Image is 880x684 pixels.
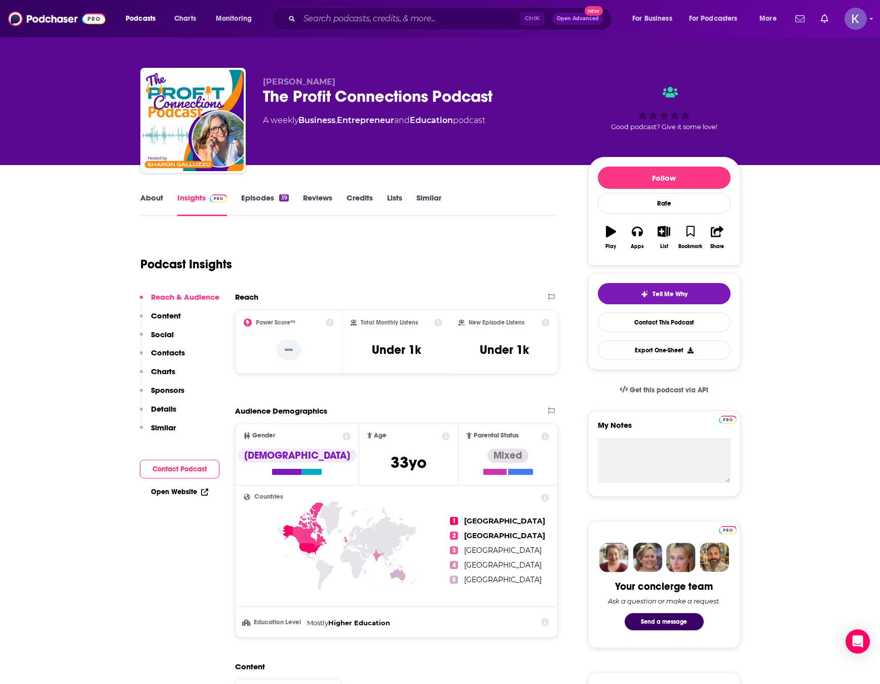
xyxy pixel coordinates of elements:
[307,619,328,627] span: Mostly
[598,167,731,189] button: Follow
[640,290,648,298] img: tell me why sparkle
[263,77,335,87] span: [PERSON_NAME]
[588,77,740,140] div: Good podcast? Give it some love!
[585,6,603,16] span: New
[719,414,737,424] a: Pro website
[140,193,163,216] a: About
[394,115,410,125] span: and
[238,449,356,463] div: [DEMOGRAPHIC_DATA]
[689,12,738,26] span: For Podcasters
[241,193,288,216] a: Episodes39
[630,386,708,394] span: Get this podcast via API
[372,342,421,357] h3: Under 1k
[719,416,737,424] img: Podchaser Pro
[598,312,731,332] a: Contact This Podcast
[845,8,867,30] img: User Profile
[632,12,672,26] span: For Business
[235,406,327,416] h2: Audience Demographics
[256,319,295,326] h2: Power Score™
[281,7,622,30] div: Search podcasts, credits, & more...
[235,292,258,302] h2: Reach
[704,219,730,256] button: Share
[660,244,668,250] div: List
[151,488,208,496] a: Open Website
[140,348,185,367] button: Contacts
[140,404,176,423] button: Details
[151,348,185,357] p: Contacts
[151,404,176,414] p: Details
[653,290,687,298] span: Tell Me Why
[174,12,196,26] span: Charts
[598,283,731,304] button: tell me why sparkleTell Me Why
[177,193,227,216] a: InsightsPodchaser Pro
[598,420,731,438] label: My Notes
[599,543,629,572] img: Sydney Profile
[450,546,458,554] span: 3
[279,194,288,202] div: 39
[216,12,252,26] span: Monitoring
[391,453,427,472] span: 33 yo
[710,244,724,250] div: Share
[666,543,696,572] img: Jules Profile
[126,12,156,26] span: Podcasts
[633,543,662,572] img: Barbara Profile
[845,8,867,30] span: Logged in as kpearson13190
[625,613,704,630] button: Send a message
[464,546,542,555] span: [GEOGRAPHIC_DATA]
[464,575,542,584] span: [GEOGRAPHIC_DATA]
[464,516,545,526] span: [GEOGRAPHIC_DATA]
[328,619,390,627] span: Higher Education
[151,330,174,339] p: Social
[140,330,174,348] button: Social
[335,115,337,125] span: ,
[557,16,599,21] span: Open Advanced
[140,367,175,385] button: Charts
[700,543,729,572] img: Jon Profile
[464,560,542,570] span: [GEOGRAPHIC_DATA]
[151,367,175,376] p: Charts
[450,517,458,525] span: 1
[845,8,867,30] button: Show profile menu
[374,432,387,439] span: Age
[303,193,332,216] a: Reviews
[450,532,458,540] span: 2
[210,194,227,203] img: Podchaser Pro
[464,531,545,540] span: [GEOGRAPHIC_DATA]
[608,597,720,605] div: Ask a question or make a request.
[142,70,244,171] img: The Profit Connections Podcast
[140,385,184,404] button: Sponsors
[552,13,603,25] button: Open AdvancedNew
[140,423,176,441] button: Similar
[140,292,219,311] button: Reach & Audience
[611,123,717,131] span: Good podcast? Give it some love!
[598,219,624,256] button: Play
[520,12,544,25] span: Ctrl K
[151,423,176,432] p: Similar
[624,219,651,256] button: Apps
[625,11,685,27] button: open menu
[416,193,441,216] a: Similar
[119,11,169,27] button: open menu
[631,244,644,250] div: Apps
[598,193,731,214] div: Rate
[140,460,219,478] button: Contact Podcast
[611,378,717,403] a: Get this podcast via API
[8,9,105,28] img: Podchaser - Follow, Share and Rate Podcasts
[235,662,550,671] h2: Content
[140,257,232,272] h1: Podcast Insights
[474,432,519,439] span: Parental Status
[277,340,301,360] p: --
[450,561,458,569] span: 4
[151,385,184,395] p: Sponsors
[846,629,870,654] div: Open Intercom Messenger
[168,11,202,27] a: Charts
[387,193,402,216] a: Lists
[677,219,704,256] button: Bookmark
[791,10,809,27] a: Show notifications dropdown
[480,342,529,357] h3: Under 1k
[719,526,737,534] img: Podchaser Pro
[487,449,528,463] div: Mixed
[450,576,458,584] span: 5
